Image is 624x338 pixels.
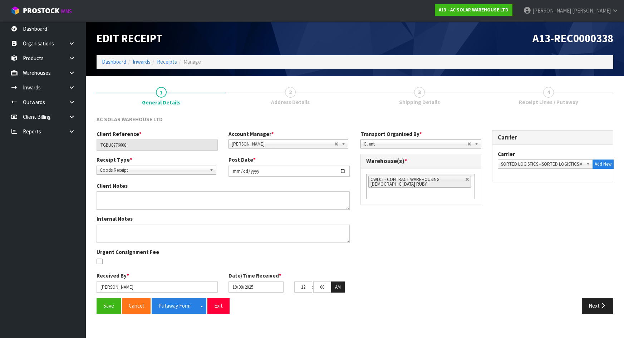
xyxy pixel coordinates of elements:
[498,150,515,158] label: Carrier
[229,156,256,163] label: Post Date
[532,31,613,45] span: A13-REC0000338
[532,7,571,14] span: [PERSON_NAME]
[152,298,197,313] button: Putaway Form
[97,31,163,45] span: Edit Receipt
[97,139,218,151] input: Client Reference
[97,215,133,222] label: Internal Notes
[370,176,439,187] span: CWL02 - CONTRACT WAREHOUSING [DEMOGRAPHIC_DATA] RUBY
[97,272,129,279] label: Received By
[312,281,313,293] td: :
[122,298,151,313] button: Cancel
[582,298,613,313] button: Next
[232,140,334,148] span: [PERSON_NAME]
[102,58,126,65] a: Dashboard
[498,134,608,141] h3: Carrier
[501,160,579,168] span: SORTED LOGISTICS - SORTED LOGISTICS
[313,281,331,293] input: MM
[97,182,128,190] label: Client Notes
[142,99,180,106] span: General Details
[294,281,312,293] input: HH
[157,58,177,65] a: Receipts
[271,98,310,106] span: Address Details
[229,130,274,138] label: Account Manager
[360,130,422,138] label: Transport Organised By
[229,281,284,293] input: Date/Time received
[11,6,20,15] img: cube-alt.png
[97,116,163,123] span: AC SOLAR WAREHOUSE LTD
[285,87,296,98] span: 2
[572,7,611,14] span: [PERSON_NAME]
[435,4,512,16] a: A13 - AC SOLAR WAREHOUSE LTD
[156,87,167,98] span: 1
[331,281,345,293] button: AM
[97,130,142,138] label: Client Reference
[229,272,281,279] label: Date/Time Received
[97,248,159,256] label: Urgent Consignment Fee
[207,298,230,313] button: Exit
[399,98,440,106] span: Shipping Details
[97,298,121,313] button: Save
[97,156,132,163] label: Receipt Type
[519,98,578,106] span: Receipt Lines / Putaway
[183,58,201,65] span: Manage
[364,140,468,148] span: Client
[414,87,425,98] span: 3
[543,87,554,98] span: 4
[100,166,207,175] span: Goods Receipt
[133,58,151,65] a: Inwards
[23,6,59,15] span: ProStock
[97,110,613,319] span: General Details
[439,7,508,13] strong: A13 - AC SOLAR WAREHOUSE LTD
[61,8,72,15] small: WMS
[366,158,476,165] h3: Warehouse(s)
[593,160,614,169] button: Add New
